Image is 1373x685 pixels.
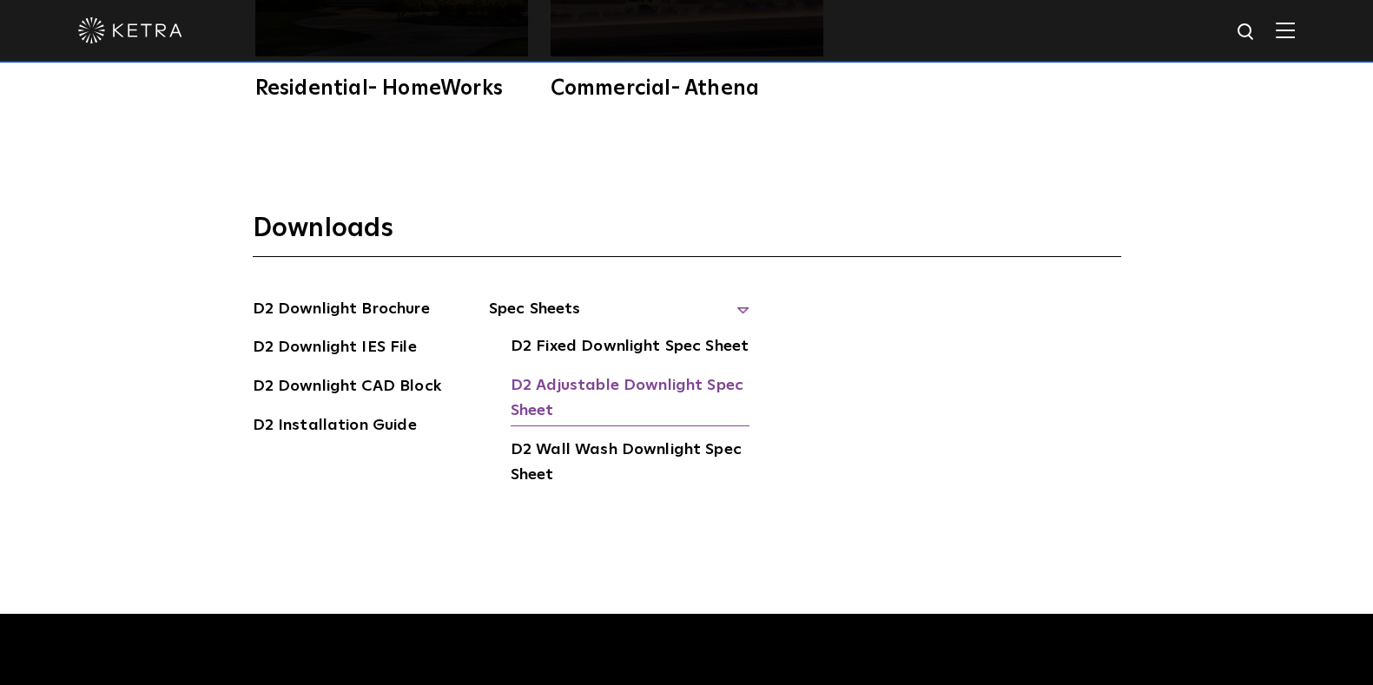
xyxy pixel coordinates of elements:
[511,334,749,362] a: D2 Fixed Downlight Spec Sheet
[78,17,182,43] img: ketra-logo-2019-white
[489,297,749,335] span: Spec Sheets
[253,374,441,402] a: D2 Downlight CAD Block
[1236,22,1257,43] img: search icon
[253,413,417,441] a: D2 Installation Guide
[253,335,417,363] a: D2 Downlight IES File
[255,78,528,99] div: Residential- HomeWorks
[253,212,1121,257] h3: Downloads
[551,78,823,99] div: Commercial- Athena
[253,297,430,325] a: D2 Downlight Brochure
[511,438,749,491] a: D2 Wall Wash Downlight Spec Sheet
[511,373,749,426] a: D2 Adjustable Downlight Spec Sheet
[1276,22,1295,38] img: Hamburger%20Nav.svg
